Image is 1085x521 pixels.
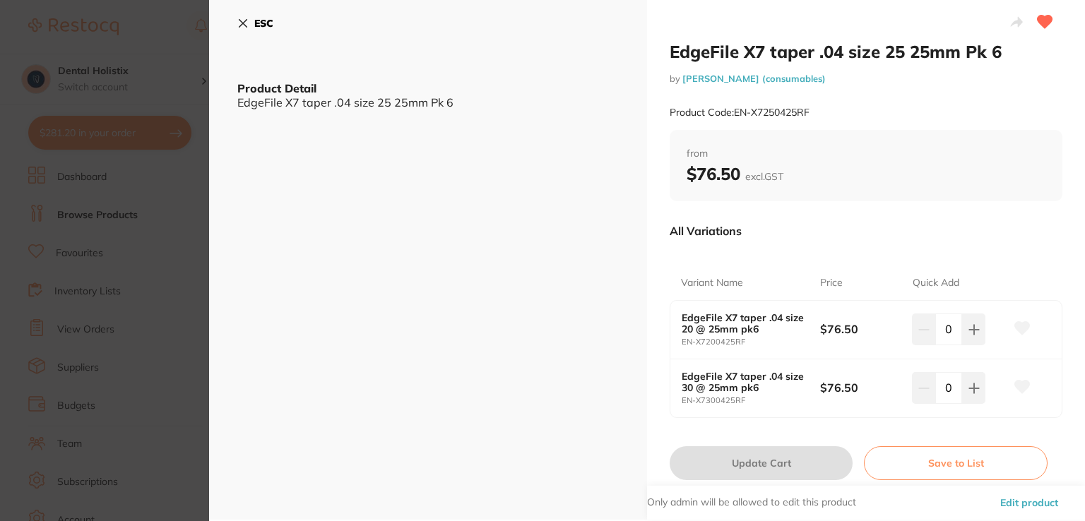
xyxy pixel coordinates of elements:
[670,73,1062,84] small: by
[682,396,820,405] small: EN-X7300425RF
[670,446,853,480] button: Update Cart
[237,81,316,95] b: Product Detail
[647,496,856,510] p: Only admin will be allowed to edit this product
[682,73,826,84] a: [PERSON_NAME] (consumables)
[237,96,619,109] div: EdgeFile X7 taper .04 size 25 25mm Pk 6
[820,276,843,290] p: Price
[681,276,743,290] p: Variant Name
[913,276,959,290] p: Quick Add
[682,337,820,347] small: EN-X7200425RF
[237,11,273,35] button: ESC
[682,371,806,393] b: EdgeFile X7 taper .04 size 30 @ 25mm pk6
[670,107,810,119] small: Product Code: EN-X7250425RF
[670,41,1062,62] h2: EdgeFile X7 taper .04 size 25 25mm Pk 6
[745,170,783,183] span: excl. GST
[682,312,806,335] b: EdgeFile X7 taper .04 size 20 @ 25mm pk6
[864,446,1048,480] button: Save to List
[820,380,903,395] b: $76.50
[670,224,742,238] p: All Variations
[820,321,903,337] b: $76.50
[254,17,273,30] b: ESC
[687,163,783,184] b: $76.50
[996,486,1062,520] button: Edit product
[687,147,1045,161] span: from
